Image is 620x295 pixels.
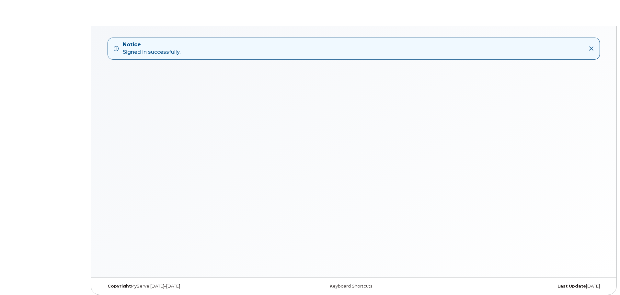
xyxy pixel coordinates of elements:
strong: Notice [123,41,180,49]
strong: Copyright [108,284,131,289]
strong: Last Update [557,284,586,289]
div: [DATE] [437,284,605,289]
div: Signed in successfully. [123,41,180,56]
a: Keyboard Shortcuts [330,284,372,289]
div: MyServe [DATE]–[DATE] [103,284,270,289]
